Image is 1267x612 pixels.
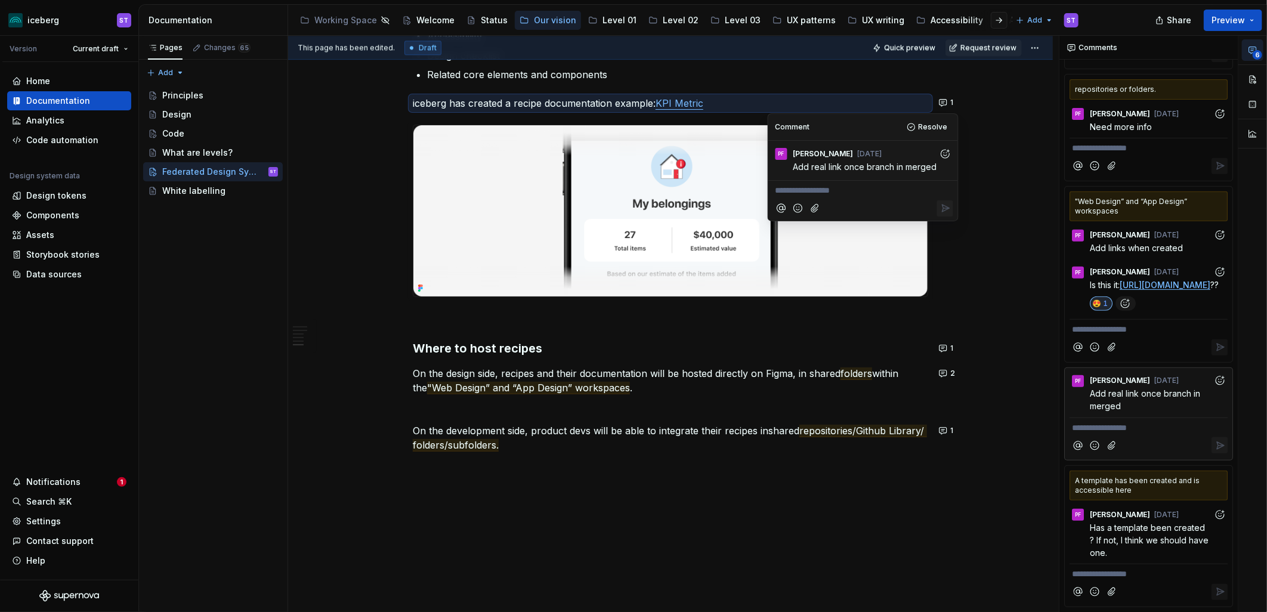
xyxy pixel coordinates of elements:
div: Changes [204,43,251,52]
div: Design tokens [26,190,86,202]
span: Quick preview [884,43,935,52]
button: Attach files [807,200,823,217]
div: Page tree [143,86,283,200]
button: 1 reaction, react with 😍 [1090,296,1113,311]
p: shared [413,424,928,452]
button: Reply [1212,584,1228,600]
span: 1 [950,344,953,353]
p: iceberg has created a recipe documentation example: [413,96,928,110]
span: Is this it: [1090,280,1120,290]
button: Add reaction [1212,106,1228,122]
button: Quick preview [869,39,941,56]
a: UX patterns [768,11,840,30]
div: Comment [775,122,810,132]
button: icebergST [2,7,136,33]
button: 1 [935,340,959,357]
span: 6 [1253,50,1262,60]
a: [URL][DOMAIN_NAME] [1120,280,1210,290]
button: Request review [945,39,1022,56]
div: Analytics [26,115,64,126]
div: Code automation [26,134,98,146]
div: PF [1075,376,1081,386]
div: repositories or folders. [1070,79,1228,100]
button: Current draft [67,41,134,57]
span: ?? [1210,280,1219,290]
svg: Supernova Logo [39,590,99,602]
div: PF [1075,231,1081,240]
span: This page has been edited. [298,43,395,52]
button: Resolve [904,119,953,135]
a: Design [143,105,283,124]
a: Level 03 [706,11,765,30]
button: Attach files [1104,584,1120,600]
div: iceberg [27,14,59,26]
button: Add reaction [1212,264,1228,280]
span: 1 [117,477,126,487]
button: Help [7,551,131,570]
a: Home [7,72,131,91]
a: Analytics [7,111,131,130]
div: Welcome [416,14,455,26]
span: 1 [1103,299,1108,308]
div: Accessibility [931,14,983,26]
button: Attach files [1104,339,1120,356]
button: Add emoji [1087,584,1103,600]
button: Add [1012,12,1057,29]
span: Add links when created [1090,243,1183,253]
button: Mention someone [1070,584,1086,600]
div: Working Space [314,14,377,26]
div: Version [10,44,37,54]
div: Documentation [149,14,283,26]
button: Add reaction [1212,506,1228,523]
div: Storybook stories [26,249,100,261]
span: 65 [238,43,251,52]
div: "Web Design” and “App Design” workspaces [1070,191,1228,221]
div: Components [26,209,79,221]
a: Federated Design SystemST [143,162,283,181]
div: Help [26,555,45,567]
span: 😍 [1093,299,1101,308]
button: Search ⌘K [7,492,131,511]
span: 2 [950,369,955,378]
span: 1 [950,98,953,107]
div: Contact support [26,535,94,547]
div: A template has been created and is accessible here [1070,471,1228,500]
button: Mention someone [1070,158,1086,174]
a: Level 02 [644,11,703,30]
span: [PERSON_NAME] [1090,376,1150,385]
div: ST [270,166,277,178]
div: PF [1075,510,1081,520]
span: [PERSON_NAME] [1090,267,1150,277]
img: 418c6d47-6da6-4103-8b13-b5999f8989a1.png [8,13,23,27]
button: Add emoji [790,200,806,217]
div: Code [162,128,184,140]
a: UX writing [843,11,909,30]
div: Level 02 [663,14,699,26]
div: Assets [26,229,54,241]
h3: Where to host recipes [413,340,928,357]
div: Design system data [10,171,80,181]
button: Reply [1212,158,1228,174]
div: ST [1067,16,1076,25]
span: Preview [1212,14,1245,26]
div: Pages [148,43,183,52]
span: Need more info [1090,122,1152,132]
span: folders [840,367,872,380]
div: PF [778,149,784,159]
a: Assets [7,225,131,245]
div: ST [120,16,129,25]
a: Components [7,206,131,225]
a: What are levels? [143,143,283,162]
a: KPI Metric [656,97,703,109]
a: Code automation [7,131,131,150]
button: Reply [937,200,953,217]
a: Data sources [7,265,131,284]
div: Page tree [295,8,1010,32]
div: Principles [162,89,203,101]
span: Add [1027,16,1042,25]
commenthighlight: On the development side, product devs will be able to integrate their recipes in [413,425,768,437]
a: Our vision [515,11,581,30]
button: Add emoji [1087,339,1103,356]
div: Composer editor [1070,418,1228,434]
div: Level 01 [602,14,636,26]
